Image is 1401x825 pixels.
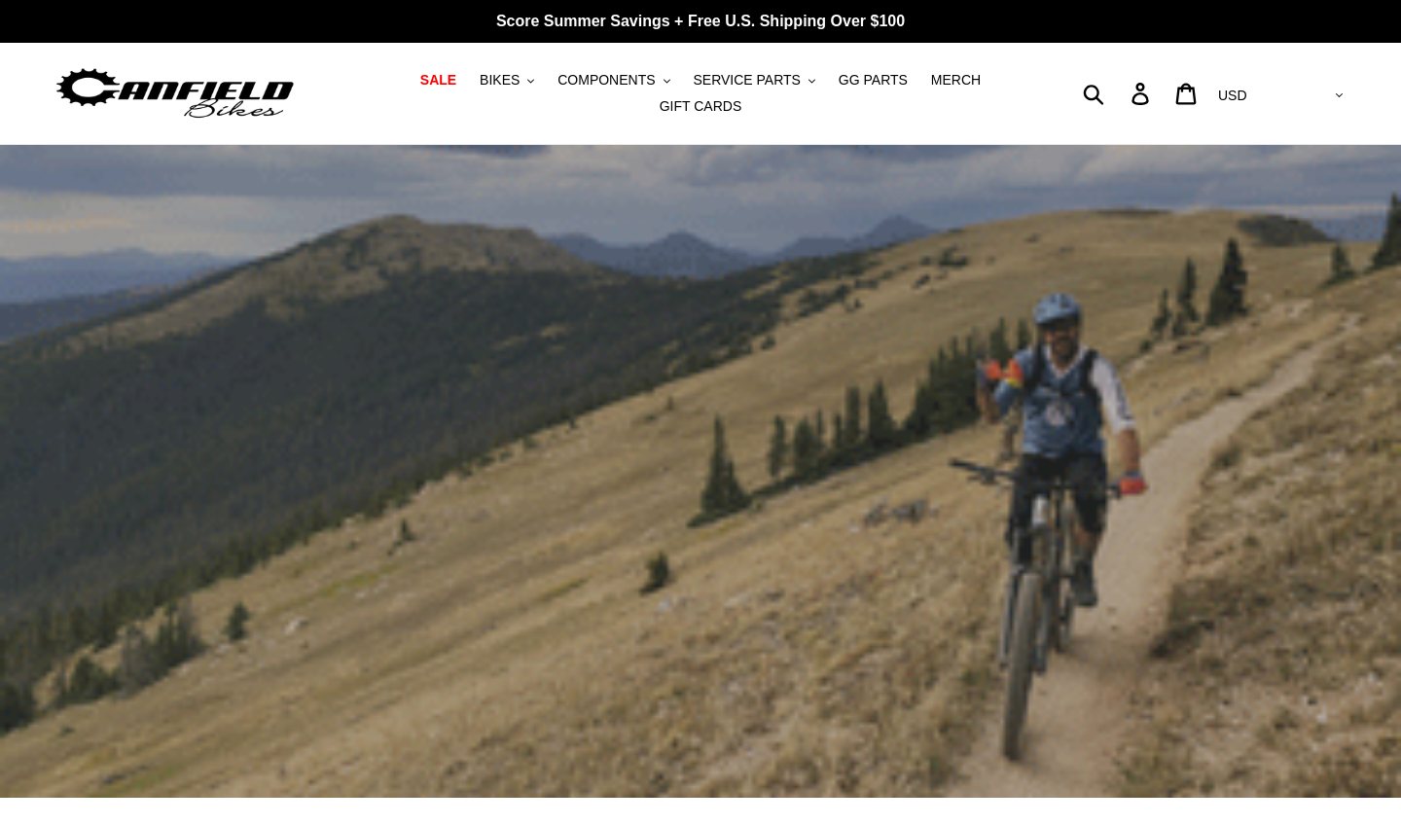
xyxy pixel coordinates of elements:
span: GIFT CARDS [660,98,742,115]
span: GG PARTS [839,72,908,89]
span: COMPONENTS [557,72,655,89]
img: Canfield Bikes [54,63,297,125]
span: MERCH [931,72,981,89]
span: SERVICE PARTS [693,72,800,89]
button: COMPONENTS [548,67,679,93]
button: BIKES [470,67,544,93]
input: Search [1094,72,1143,115]
span: BIKES [480,72,520,89]
a: SALE [411,67,466,93]
button: SERVICE PARTS [683,67,824,93]
a: GG PARTS [829,67,917,93]
span: SALE [420,72,456,89]
a: GIFT CARDS [650,93,752,120]
a: MERCH [921,67,990,93]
